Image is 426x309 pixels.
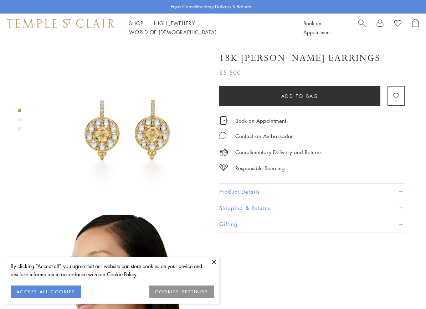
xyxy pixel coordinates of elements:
[219,184,405,200] button: Product Details
[219,200,405,216] button: Shipping & Returns
[171,3,252,10] p: Enjoy Complimentary Delivery & Returns
[129,28,216,36] a: World of [DEMOGRAPHIC_DATA]World of [DEMOGRAPHIC_DATA]
[7,19,115,27] img: Temple St. Clair
[219,52,380,64] h1: 18K [PERSON_NAME] Earrings
[235,164,285,173] div: Responsible Sourcing
[219,216,405,232] button: Gifting
[11,286,81,298] button: ACCEPT ALL COOKIES
[235,148,322,157] p: Complimentary Delivery and Returns
[281,92,319,100] span: Add to bag
[18,107,21,136] div: Product gallery navigation
[303,20,330,36] a: Book an Appointment
[219,164,228,171] img: icon_sourcing.svg
[129,20,143,27] a: ShopShop
[235,117,286,125] a: Book an Appointment
[219,148,228,157] img: icon_delivery.svg
[129,19,287,37] nav: Main navigation
[154,20,195,27] a: High JewelleryHigh Jewellery
[149,286,214,298] button: COOKIES SETTINGS
[219,132,226,139] img: MessageIcon-01_2.svg
[235,132,293,141] div: Contact an Ambassador
[358,19,366,37] a: Search
[11,262,214,278] div: By clicking “Accept all”, you agree that our website can store cookies on your device and disclos...
[412,19,419,37] a: Open Shopping Bag
[394,19,401,30] a: View Wishlist
[219,86,380,106] button: Add to bag
[46,42,209,204] img: E34861-LUNAHABM
[219,68,241,77] span: $5,500
[219,116,228,125] img: icon_appointment.svg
